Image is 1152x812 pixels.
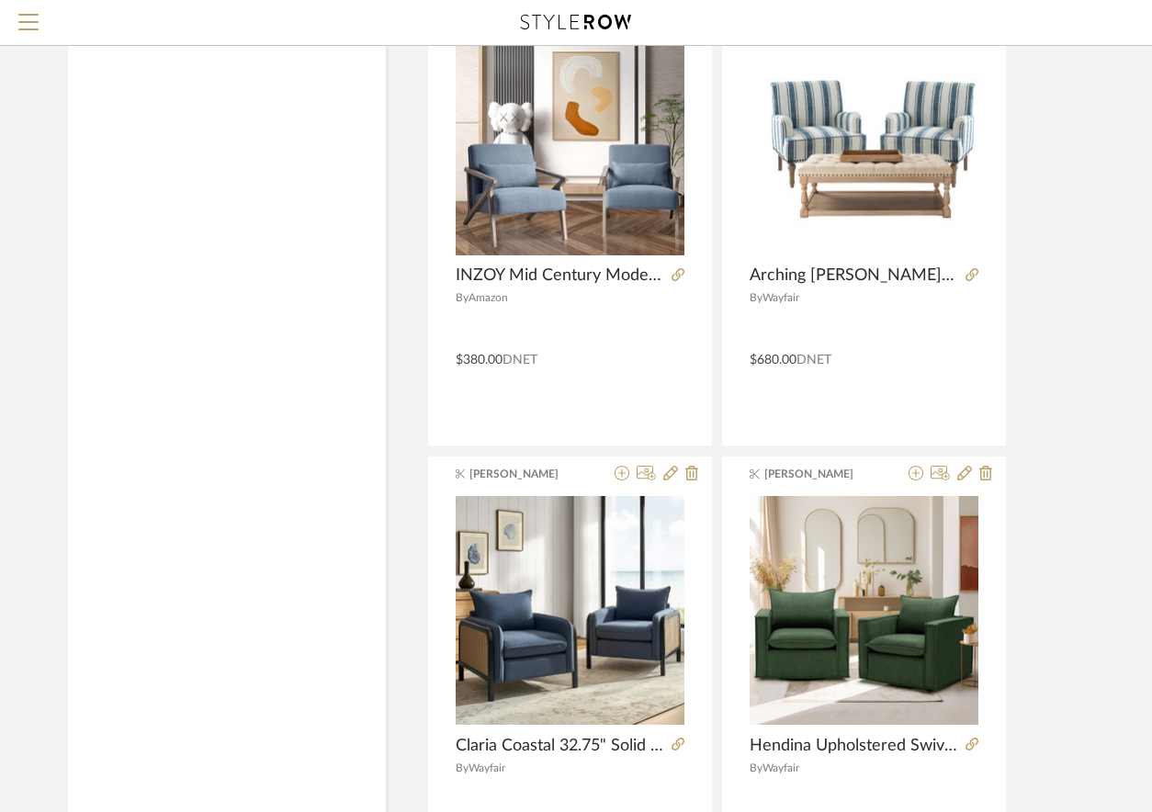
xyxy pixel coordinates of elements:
[750,354,796,367] span: $680.00
[750,292,762,303] span: By
[750,496,978,725] img: Hendina Upholstered Swivel Armchair (Set of 2)
[456,496,684,725] img: Claria Coastal 32.75" Solid Wood Upholstered Armchair With Woven Rattan Arms Set Of 2, Navy Clari...
[750,26,978,255] div: 0
[764,466,880,482] span: [PERSON_NAME]
[750,27,978,255] img: Arching Clymer Farmhouse 3-Piece Living Room Set With Ottoman And Accent Chairs-LINEN
[456,736,664,756] span: Claria Coastal 32.75" Solid Wood Upholstered Armchair With Woven Rattan Arms Set Of 2, Navy Clari...
[762,292,799,303] span: Wayfair
[762,762,799,773] span: Wayfair
[456,354,503,367] span: $380.00
[469,292,508,303] span: Amazon
[750,736,958,756] span: Hendina Upholstered Swivel Armchair (Set of 2)
[796,354,831,367] span: DNET
[469,466,585,482] span: [PERSON_NAME]
[750,265,958,286] span: Arching [PERSON_NAME] Farmhouse 3-Piece Living Room Set With Ottoman And Accent Chairs-LINEN
[456,27,684,255] img: INZOY Mid Century Modern Accent Chair Set of 2 with Wood Frame, Upholstered Armchair with Waist C...
[456,265,664,286] span: INZOY Mid Century Modern Accent Chair Set of 2 with Wood Frame, Upholstered Armchair with Waist C...
[456,292,469,303] span: By
[750,762,762,773] span: By
[503,354,537,367] span: DNET
[456,762,469,773] span: By
[469,762,505,773] span: Wayfair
